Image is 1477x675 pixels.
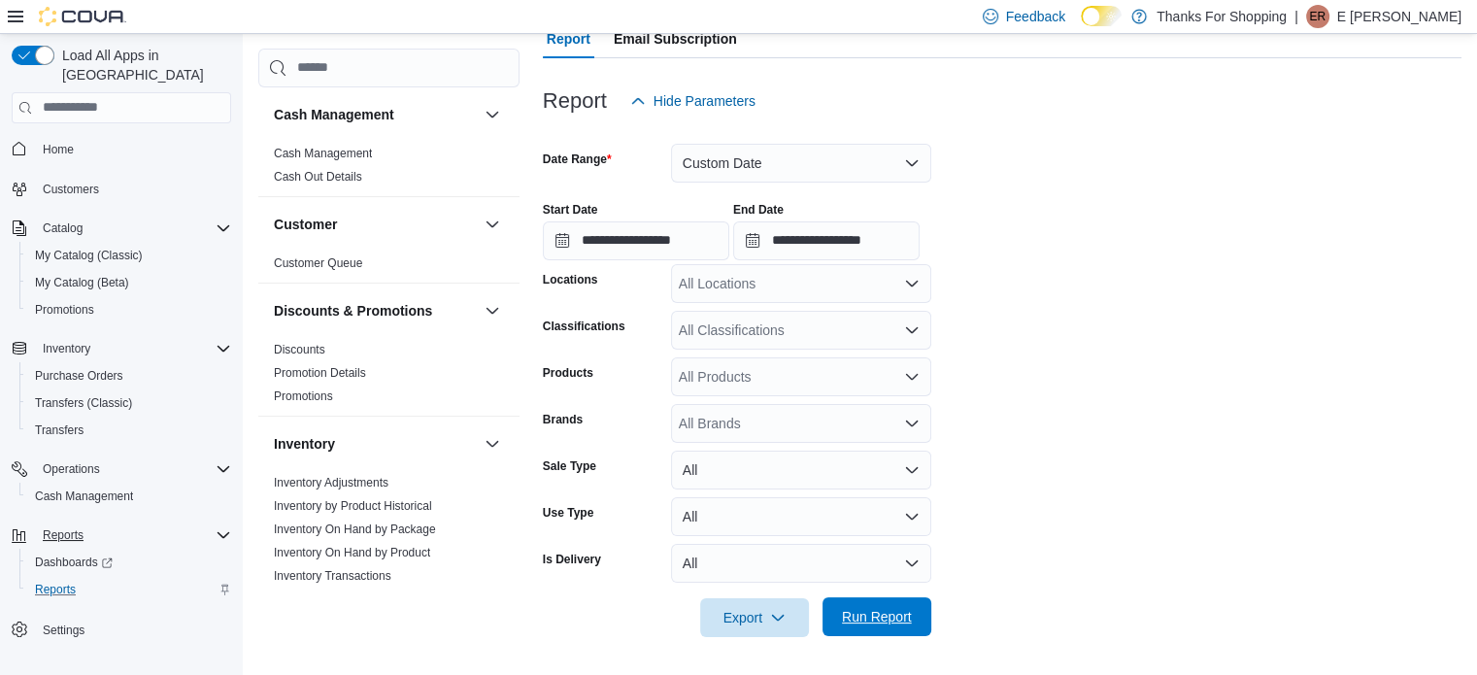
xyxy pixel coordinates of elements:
button: Inventory [274,434,477,454]
button: My Catalog (Beta) [19,269,239,296]
span: Feedback [1006,7,1065,26]
button: Transfers (Classic) [19,389,239,417]
span: Transfers (Classic) [35,395,132,411]
a: Promotion Details [274,366,366,380]
label: End Date [733,202,784,218]
a: Inventory Transactions [274,569,391,583]
span: Dashboards [27,551,231,574]
span: Run Report [842,607,912,626]
span: Promotions [274,388,333,404]
span: Transfers [27,419,231,442]
span: Operations [43,461,100,477]
button: Transfers [19,417,239,444]
span: Email Subscription [614,19,737,58]
span: Settings [43,623,84,638]
span: Purchase Orders [27,364,231,388]
a: My Catalog (Beta) [27,271,137,294]
button: My Catalog (Classic) [19,242,239,269]
span: Cash Out Details [274,169,362,185]
div: Customer [258,252,520,283]
a: Inventory Adjustments [274,476,388,489]
span: Home [43,142,74,157]
span: Package Details [274,591,358,607]
span: My Catalog (Classic) [27,244,231,267]
div: E Robert [1306,5,1329,28]
button: Open list of options [904,276,920,291]
span: Catalog [43,220,83,236]
span: Cash Management [27,485,231,508]
span: Transfers (Classic) [27,391,231,415]
a: Home [35,138,82,161]
a: Dashboards [19,549,239,576]
a: Reports [27,578,84,601]
span: Report [547,19,590,58]
p: E [PERSON_NAME] [1337,5,1461,28]
span: Cash Management [35,489,133,504]
h3: Discounts & Promotions [274,301,432,321]
span: Discounts [274,342,325,357]
span: Load All Apps in [GEOGRAPHIC_DATA] [54,46,231,84]
span: Export [712,598,797,637]
button: Cash Management [274,105,477,124]
a: Purchase Orders [27,364,131,388]
button: Discounts & Promotions [481,299,504,322]
button: Hide Parameters [622,82,763,120]
span: Hide Parameters [654,91,755,111]
div: Discounts & Promotions [258,338,520,416]
span: Customer Queue [274,255,362,271]
span: Settings [35,617,231,641]
button: Home [4,135,239,163]
a: Inventory by Product Historical [274,499,432,513]
button: Inventory [4,335,239,362]
a: Transfers [27,419,91,442]
label: Is Delivery [543,552,601,567]
span: Purchase Orders [35,368,123,384]
button: Open list of options [904,416,920,431]
label: Locations [543,272,598,287]
button: Customers [4,175,239,203]
label: Classifications [543,319,625,334]
span: Promotion Details [274,365,366,381]
span: Promotions [35,302,94,318]
button: Catalog [4,215,239,242]
span: Transfers [35,422,84,438]
a: Customers [35,178,107,201]
a: Customer Queue [274,256,362,270]
span: Inventory [35,337,231,360]
button: Operations [4,456,239,483]
span: Reports [35,582,76,597]
span: Inventory On Hand by Product [274,545,430,560]
label: Date Range [543,152,612,167]
span: Inventory [43,341,90,356]
span: My Catalog (Beta) [35,275,129,290]
span: Reports [27,578,231,601]
span: Inventory Adjustments [274,475,388,490]
span: ER [1309,5,1326,28]
img: Cova [39,7,126,26]
button: Reports [19,576,239,603]
a: Dashboards [27,551,120,574]
div: Cash Management [258,142,520,196]
a: Cash Out Details [274,170,362,184]
span: Cash Management [274,146,372,161]
button: Inventory [481,432,504,456]
span: Inventory On Hand by Package [274,522,436,537]
label: Sale Type [543,458,596,474]
span: Dark Mode [1081,26,1082,27]
input: Press the down key to open a popover containing a calendar. [543,221,729,260]
a: Cash Management [27,485,141,508]
span: Inventory Transactions [274,568,391,584]
p: Thanks For Shopping [1157,5,1287,28]
a: Cash Management [274,147,372,160]
button: Operations [35,457,108,481]
button: All [671,497,931,536]
button: Run Report [822,597,931,636]
span: Promotions [27,298,231,321]
span: My Catalog (Beta) [27,271,231,294]
button: Discounts & Promotions [274,301,477,321]
span: Dashboards [35,555,113,570]
span: Reports [35,523,231,547]
input: Press the down key to open a popover containing a calendar. [733,221,920,260]
button: Promotions [19,296,239,323]
p: | [1294,5,1298,28]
